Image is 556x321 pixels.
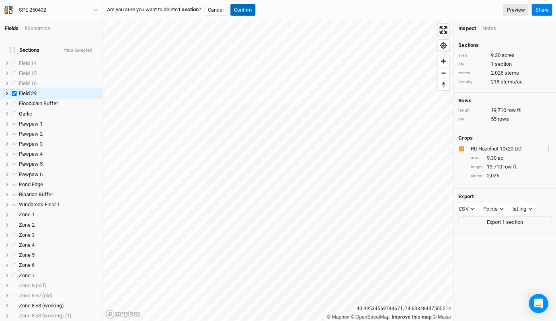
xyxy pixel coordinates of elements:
span: Sections [10,47,39,53]
h4: Rows [458,98,551,104]
button: Export 1 section [458,216,551,228]
div: 19,710 [470,163,551,171]
div: SPE 250402 [19,6,46,14]
div: Field 16 [19,80,98,87]
div: 2,026 [470,172,551,179]
canvas: Map [103,20,453,321]
span: acres [501,52,514,59]
span: Zone 8 v3 (working) (1) [19,313,72,319]
button: Crop Usage [546,144,551,153]
div: length [470,164,482,170]
div: Garlic [19,111,98,117]
div: area [458,53,486,59]
div: stems [458,70,486,76]
button: CSV [455,203,478,215]
span: Field 29 [19,90,37,96]
div: Pawpaw 3 [19,141,98,147]
a: Fields [5,25,18,31]
a: Mapbox [327,314,349,320]
div: Field 14 [19,60,98,67]
div: qty [458,116,486,122]
span: Field 14 [19,60,37,66]
span: Floodplain Buffer [19,100,58,106]
button: lat,lng [509,203,536,215]
span: Pawpaw 3 [19,141,43,147]
span: Zone 5 [19,252,35,258]
button: Hide Selected [63,48,93,53]
span: Riparian Buffer [19,191,53,197]
div: 1 [458,61,551,68]
span: Zone 2 [19,222,35,228]
div: Field 15 [19,70,98,77]
span: Garlic [19,111,32,117]
span: Field 16 [19,80,37,86]
b: 1 section [178,6,199,12]
span: stems/ac [500,78,522,85]
div: 40.49534569744671 , -74.63348447505514 [355,305,453,313]
div: Pawpaw 4 [19,151,98,157]
div: Pawpaw 2 [19,131,98,137]
span: Pawpaw 4 [19,151,43,157]
div: Zone 8 v3 (working) [19,303,98,309]
span: rows [497,116,509,123]
span: Zone 1 [19,211,35,217]
div: Pawpaw 1 [19,121,98,127]
div: CSV [459,205,468,213]
h4: Crops [458,135,472,141]
span: Windbreak Field 1 [19,201,59,207]
span: Pawpaw 5 [19,161,43,167]
div: 55 [458,116,551,123]
div: 218 [458,78,551,85]
span: Zone 3 [19,232,35,238]
a: Preview [503,4,528,16]
div: length [458,108,486,114]
a: Improve this map [392,314,431,320]
button: Reset bearing to north [437,79,449,90]
div: Zone 4 [19,242,98,248]
a: Maxar [433,314,451,320]
div: Floodplain Buffer [19,100,98,107]
div: RU Hazelnut 10x20 DD [470,145,544,152]
span: Zone 6 [19,262,35,268]
div: Field 29 [19,90,98,97]
div: Zone 7 [19,272,98,279]
button: Cancel [204,4,227,16]
button: Share [531,4,552,16]
a: Mapbox logo [105,309,141,319]
div: Windbreak Field 1 [19,201,98,208]
div: area [470,155,482,161]
button: Points [480,203,507,215]
div: qty [458,61,486,67]
div: Zone 8 v3 (working) (1) [19,313,98,319]
span: Pawpaw 1 [19,121,43,127]
div: 9.30 [470,154,551,162]
button: Enter fullscreen [437,24,449,36]
div: Zone 6 [19,262,98,268]
div: Open Intercom Messenger [529,294,548,313]
div: 9.30 [458,52,551,59]
div: Pawpaw 6 [19,171,98,178]
div: lat,lng [513,205,526,213]
div: Zone 1 [19,211,98,218]
span: Zone 8 v3 (working) [19,303,64,309]
div: Zone 5 [19,252,98,258]
span: Zone 7 [19,272,35,278]
span: ac [497,154,503,162]
span: Zone 8 v2 (old) [19,293,53,299]
span: Pawpaw 2 [19,131,43,137]
div: Notes [482,25,496,32]
button: Zoom in [437,55,449,67]
button: Confirm [230,4,255,16]
span: Zone 8 (old) [19,282,46,288]
button: Zoom out [437,67,449,79]
span: Find my location [437,40,449,51]
span: section [494,61,511,68]
div: 19,710 [458,107,551,114]
span: Zoom out [437,67,449,79]
button: SPE 250402 [4,6,98,14]
div: Economics [25,25,50,32]
span: Field 15 [19,70,37,76]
